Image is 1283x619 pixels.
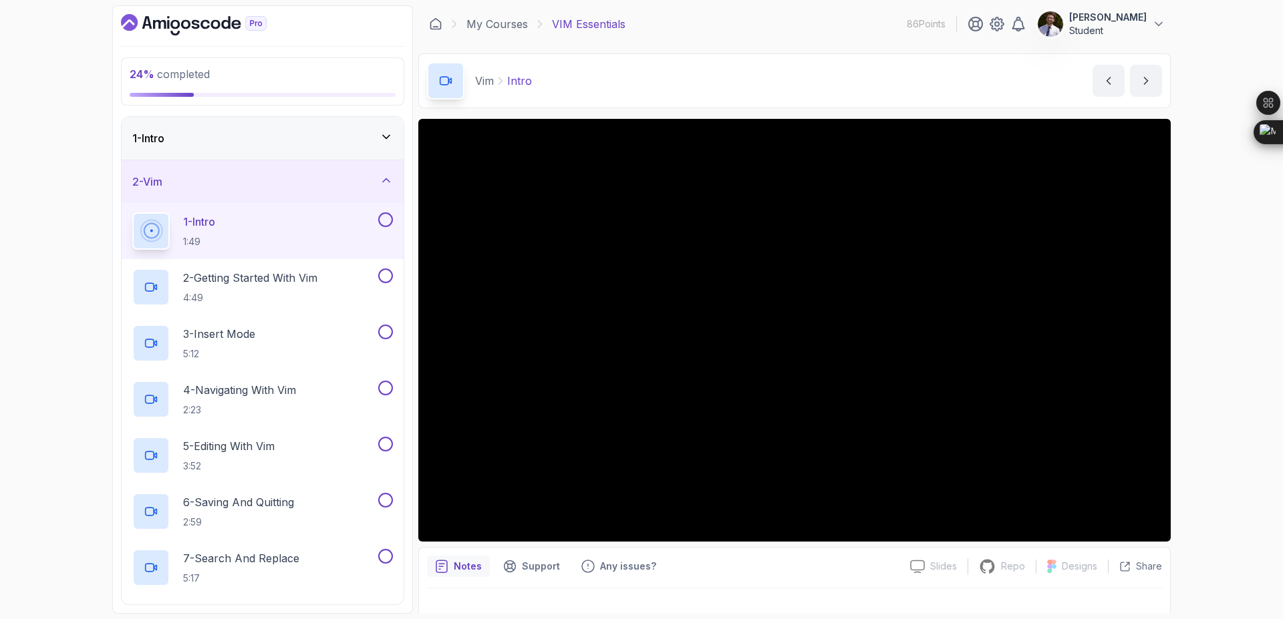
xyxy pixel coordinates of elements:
[183,459,275,473] p: 3:52
[132,174,162,190] h3: 2 - Vim
[183,347,255,361] p: 5:12
[183,214,215,230] p: 1 - Intro
[132,212,393,250] button: 1-Intro1:49
[1200,536,1283,599] iframe: chat widget
[130,67,210,81] span: completed
[183,515,294,529] p: 2:59
[522,560,560,573] p: Support
[132,325,393,362] button: 3-Insert Mode5:12
[429,17,442,31] a: Dashboard
[1136,560,1162,573] p: Share
[1001,560,1025,573] p: Repo
[132,549,393,586] button: 7-Search And Replace5:17
[1130,65,1162,97] button: next content
[183,438,275,454] p: 5 - Editing With Vim
[183,494,294,510] p: 6 - Saving And Quitting
[427,556,490,577] button: notes button
[183,326,255,342] p: 3 - Insert Mode
[183,270,317,286] p: 2 - Getting Started With Vim
[1038,11,1063,37] img: user profile image
[132,437,393,474] button: 5-Editing With Vim3:52
[454,560,482,573] p: Notes
[183,550,299,566] p: 7 - Search And Replace
[507,73,532,89] p: Intro
[418,119,1171,542] iframe: 1 - Intro
[495,556,568,577] button: Support button
[1062,560,1097,573] p: Designs
[183,235,215,248] p: 1:49
[1093,65,1125,97] button: previous content
[183,572,299,585] p: 5:17
[573,556,664,577] button: Feedback button
[132,381,393,418] button: 4-Navigating With Vim2:23
[552,16,625,32] p: VIM Essentials
[122,117,404,160] button: 1-Intro
[930,560,957,573] p: Slides
[907,17,946,31] p: 86 Points
[130,67,154,81] span: 24 %
[122,160,404,203] button: 2-Vim
[121,14,297,35] a: Dashboard
[600,560,656,573] p: Any issues?
[466,16,528,32] a: My Courses
[183,403,296,417] p: 2:23
[183,382,296,398] p: 4 - Navigating With Vim
[183,291,317,304] p: 4:49
[132,268,393,306] button: 2-Getting Started With Vim4:49
[132,130,164,146] h3: 1 - Intro
[1069,11,1147,24] p: [PERSON_NAME]
[1037,11,1165,37] button: user profile image[PERSON_NAME]Student
[1069,24,1147,37] p: Student
[1108,560,1162,573] button: Share
[132,493,393,530] button: 6-Saving And Quitting2:59
[475,73,494,89] p: Vim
